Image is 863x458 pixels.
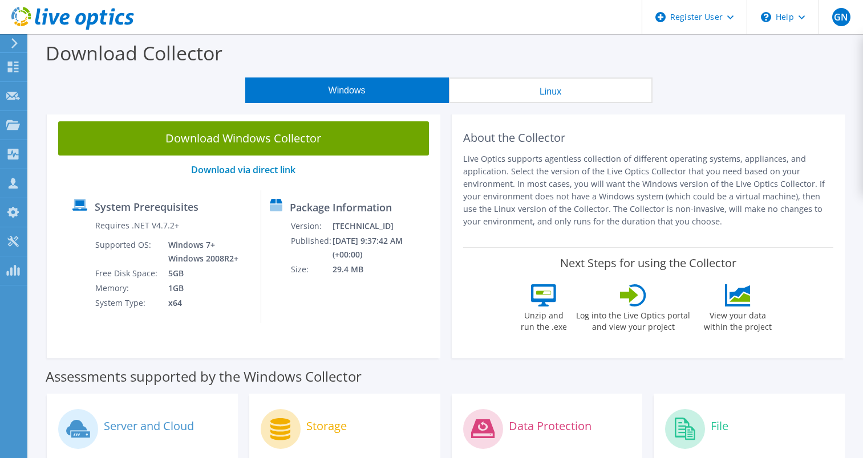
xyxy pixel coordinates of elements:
[95,266,160,281] td: Free Disk Space:
[191,163,295,176] a: Download via direct link
[245,77,449,103] button: Windows
[449,77,653,103] button: Linux
[160,238,241,266] td: Windows 7+ Windows 2008R2+
[332,262,435,277] td: 29.4 MB
[46,371,362,382] label: Assessments supported by the Windows Collector
[58,121,429,156] a: Download Windows Collector
[95,281,160,296] td: Memory:
[160,281,241,296] td: 1GB
[46,40,222,66] label: Download Collector
[290,262,332,277] td: Size:
[711,420,728,432] label: File
[290,202,392,213] label: Package Information
[576,306,691,333] label: Log into the Live Optics portal and view your project
[463,131,834,145] h2: About the Collector
[290,219,332,234] td: Version:
[160,266,241,281] td: 5GB
[560,256,736,270] label: Next Steps for using the Collector
[509,420,591,432] label: Data Protection
[832,8,850,26] span: GN
[463,153,834,228] p: Live Optics supports agentless collection of different operating systems, appliances, and applica...
[160,296,241,310] td: x64
[95,238,160,266] td: Supported OS:
[517,306,570,333] label: Unzip and run the .exe
[104,420,194,432] label: Server and Cloud
[332,219,435,234] td: [TECHNICAL_ID]
[761,12,771,22] svg: \n
[95,296,160,310] td: System Type:
[95,220,179,231] label: Requires .NET V4.7.2+
[332,234,435,262] td: [DATE] 9:37:42 AM (+00:00)
[95,201,198,212] label: System Prerequisites
[306,420,347,432] label: Storage
[696,306,779,333] label: View your data within the project
[290,234,332,262] td: Published:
